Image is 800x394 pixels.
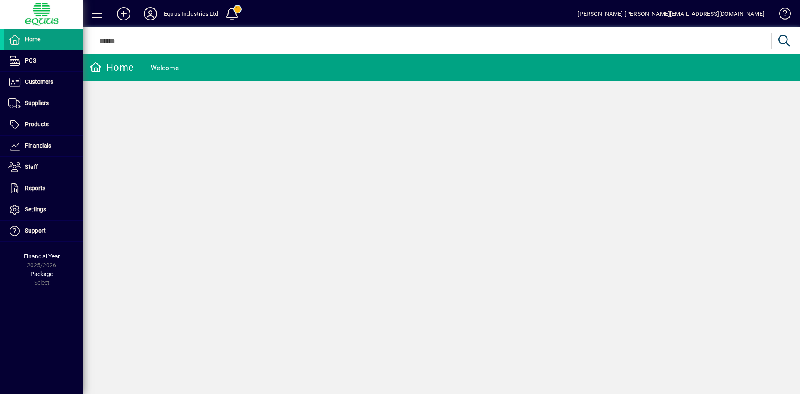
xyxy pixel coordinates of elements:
[151,61,179,75] div: Welcome
[4,221,83,241] a: Support
[4,114,83,135] a: Products
[25,185,45,191] span: Reports
[24,253,60,260] span: Financial Year
[4,157,83,178] a: Staff
[4,178,83,199] a: Reports
[4,72,83,93] a: Customers
[4,93,83,114] a: Suppliers
[25,206,46,213] span: Settings
[25,227,46,234] span: Support
[90,61,134,74] div: Home
[4,50,83,71] a: POS
[25,100,49,106] span: Suppliers
[137,6,164,21] button: Profile
[110,6,137,21] button: Add
[577,7,765,20] div: [PERSON_NAME] [PERSON_NAME][EMAIL_ADDRESS][DOMAIN_NAME]
[25,121,49,128] span: Products
[4,199,83,220] a: Settings
[25,57,36,64] span: POS
[25,142,51,149] span: Financials
[25,163,38,170] span: Staff
[164,7,219,20] div: Equus Industries Ltd
[25,36,40,43] span: Home
[773,2,790,29] a: Knowledge Base
[4,136,83,156] a: Financials
[30,271,53,277] span: Package
[25,78,53,85] span: Customers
